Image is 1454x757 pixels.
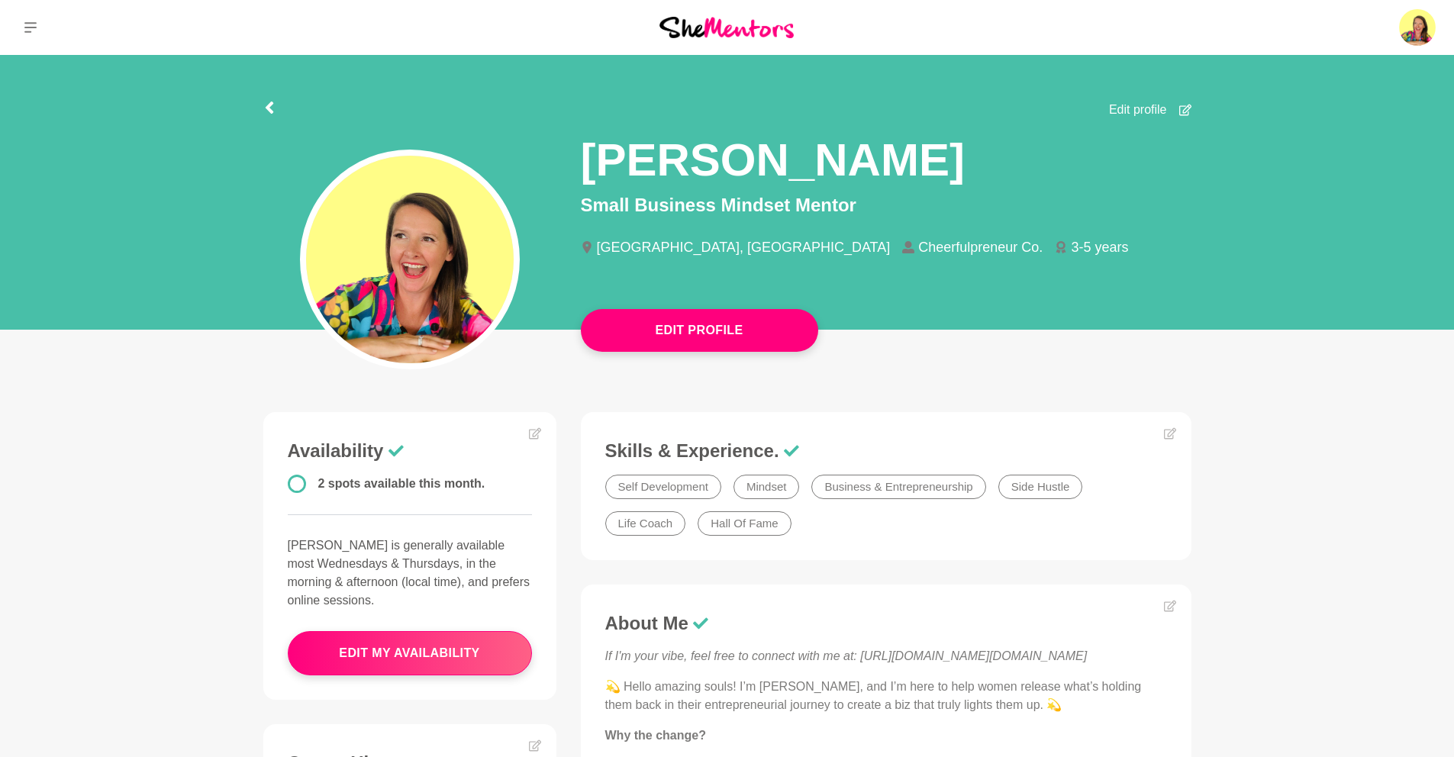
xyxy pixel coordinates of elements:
button: Edit Profile [581,309,818,352]
img: Roslyn Thompson [1399,9,1436,46]
p: [PERSON_NAME] is generally available most Wednesdays & Thursdays, in the morning & afternoon (loc... [288,536,532,610]
em: If I'm your vibe, feel free to connect with me at: [URL][DOMAIN_NAME][DOMAIN_NAME] [605,649,1088,662]
img: She Mentors Logo [659,17,794,37]
li: 3-5 years [1055,240,1140,254]
li: [GEOGRAPHIC_DATA], [GEOGRAPHIC_DATA] [581,240,903,254]
strong: Why the change? [605,729,706,742]
li: Cheerfulpreneur Co. [902,240,1055,254]
span: Edit profile [1109,101,1167,119]
p: Small Business Mindset Mentor [581,192,1191,219]
p: 💫 Hello amazing souls! I’m [PERSON_NAME], and I’m here to help women release what’s holding them ... [605,678,1167,714]
h1: [PERSON_NAME] [581,131,965,188]
h3: About Me [605,612,1167,635]
h3: Availability [288,440,532,462]
button: edit my availability [288,631,532,675]
span: 2 spots available this month. [318,477,485,490]
h3: Skills & Experience. [605,440,1167,462]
